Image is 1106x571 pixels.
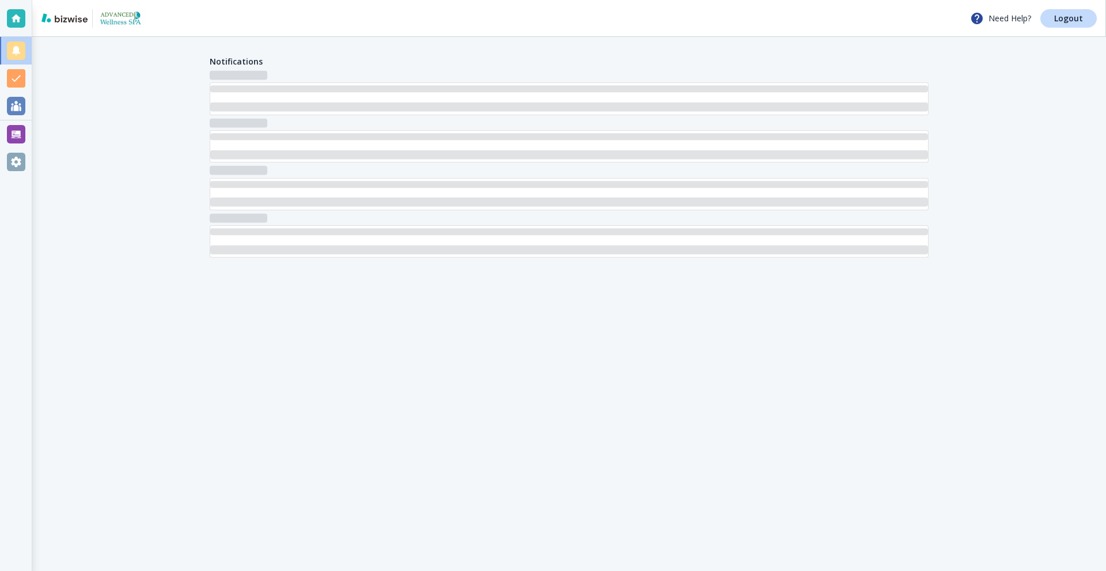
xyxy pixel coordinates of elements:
a: Logout [1040,9,1097,28]
img: bizwise [41,13,88,22]
h4: Notifications [210,55,263,67]
p: Need Help? [970,12,1031,25]
p: Logout [1054,14,1083,22]
img: Advanced Wellness Spa [97,9,145,28]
